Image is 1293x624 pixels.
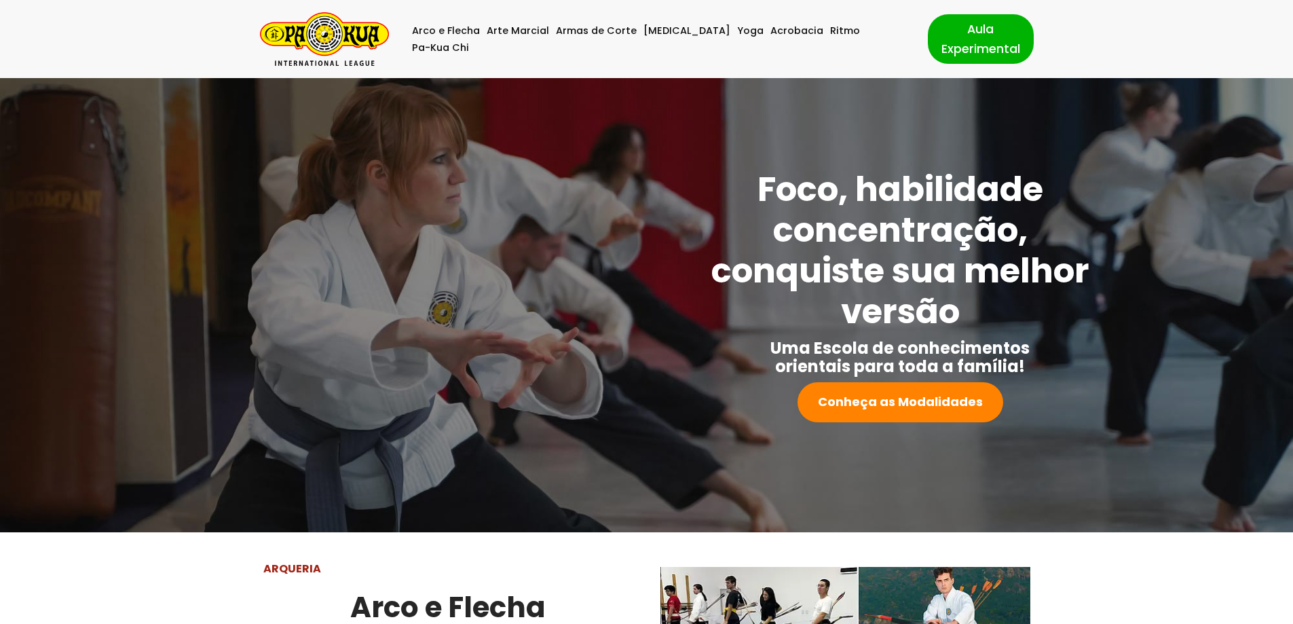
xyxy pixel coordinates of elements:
a: [MEDICAL_DATA] [643,22,730,39]
a: Aula Experimental [928,14,1034,63]
a: Arte Marcial [487,22,549,39]
strong: ARQUERIA [263,561,321,576]
a: Armas de Corte [556,22,637,39]
a: Conheça as Modalidades [798,382,1003,422]
strong: Conheça as Modalidades [818,393,983,410]
a: Acrobacia [770,22,823,39]
a: Ritmo [830,22,860,39]
strong: Uma Escola de conhecimentos orientais para toda a família! [770,337,1030,378]
a: Yoga [737,22,764,39]
a: Pa-Kua Chi [412,39,469,56]
a: Pa-Kua Brasil Uma Escola de conhecimentos orientais para toda a família. Foco, habilidade concent... [260,12,389,66]
a: Arco e Flecha [412,22,480,39]
strong: Foco, habilidade concentração, conquiste sua melhor versão [711,165,1089,335]
div: Menu primário [409,22,907,56]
